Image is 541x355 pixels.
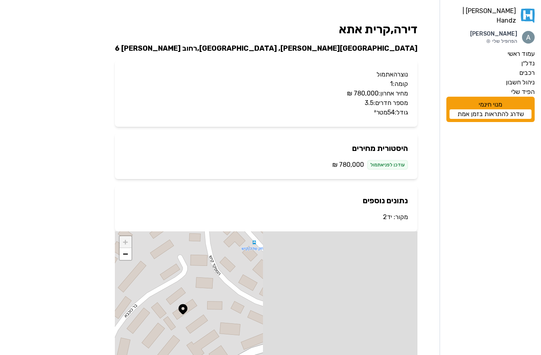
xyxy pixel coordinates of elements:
span: + [123,237,128,247]
a: Zoom in [120,236,131,248]
h1: דירה , קרית אתא [115,22,417,36]
p: מקור: [124,212,408,222]
a: Zoom out [120,248,131,260]
p: הפרופיל שלי [470,38,517,44]
div: מנוי חינמי [446,97,535,122]
a: [PERSON_NAME] | Handz [446,6,535,25]
label: ניהול חשבון [506,78,535,87]
a: ניהול חשבון [446,78,535,87]
p: קומה: 1 [124,79,408,89]
a: הפיד שלי [446,87,535,97]
a: שדרג להתראות בזמן אמת [450,109,531,119]
img: תמונת פרופיל [522,31,535,44]
a: יד2 [383,213,392,221]
a: נדל״ן [446,59,535,68]
label: נדל״ן [521,59,535,68]
a: עמוד ראשי [446,49,535,59]
h2: נתונים נוספים [124,195,408,206]
span: ‏780,000 ‏₪ [332,160,364,170]
h2: [GEOGRAPHIC_DATA][PERSON_NAME], [GEOGRAPHIC_DATA] , רחוב [PERSON_NAME] 6 [115,43,417,54]
p: נוצרה אתמול [124,70,408,79]
div: עודכן לפני אתמול [367,160,408,170]
a: תמונת פרופיל[PERSON_NAME]הפרופיל שלי [446,30,535,44]
p: מחיר אחרון: ‏780,000 ‏₪ [124,89,408,98]
p: מספר חדרים: 3.5 [124,98,408,108]
label: עמוד ראשי [508,49,535,59]
label: הפיד שלי [511,87,535,97]
label: רכבים [519,68,535,78]
h2: היסטורית מחירים [124,143,408,154]
p: גודל: 54 מטר² [124,108,408,117]
a: רכבים [446,68,535,78]
img: Marker [177,303,189,315]
span: − [123,249,128,259]
p: [PERSON_NAME] [470,30,517,38]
